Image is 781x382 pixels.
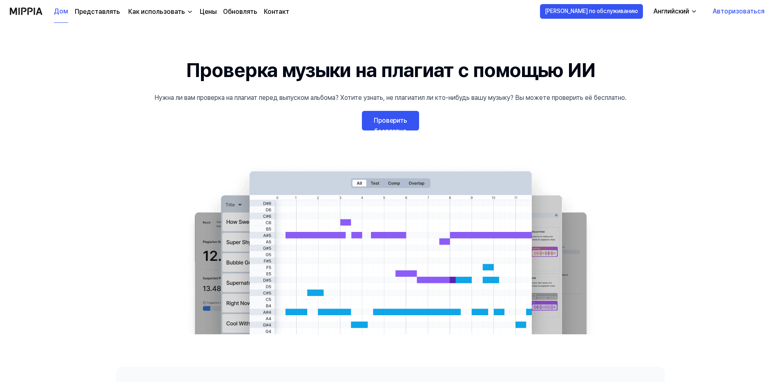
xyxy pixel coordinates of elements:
font: Цены [200,8,216,15]
img: основное изображение [178,163,603,334]
a: Контакт [264,7,289,17]
font: Как использовать [128,8,185,15]
img: вниз [187,9,193,15]
font: Проверка музыки на плагиат с помощью ИИ [186,58,596,82]
font: Авторизоваться [713,7,765,15]
font: Контакт [264,8,289,15]
button: Английский [647,3,702,20]
button: Как использовать [127,7,193,17]
font: Обновлять [223,8,257,15]
font: Проверить бесплатно [374,117,407,135]
a: Цены [200,7,216,17]
font: Представлять [75,8,120,15]
a: Представлять [75,7,120,17]
a: Дом [54,0,68,23]
font: Дом [54,7,68,15]
button: [PERSON_NAME] по обслуживанию [540,4,643,19]
a: Проверить бесплатно [362,111,419,130]
font: Нужна ли вам проверка на плагиат перед выпуском альбома? Хотите узнать, не плагиатил ли кто-нибуд... [154,94,627,102]
font: [PERSON_NAME] по обслуживанию [545,8,638,14]
font: Английский [654,7,689,15]
a: Обновлять [223,7,257,17]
